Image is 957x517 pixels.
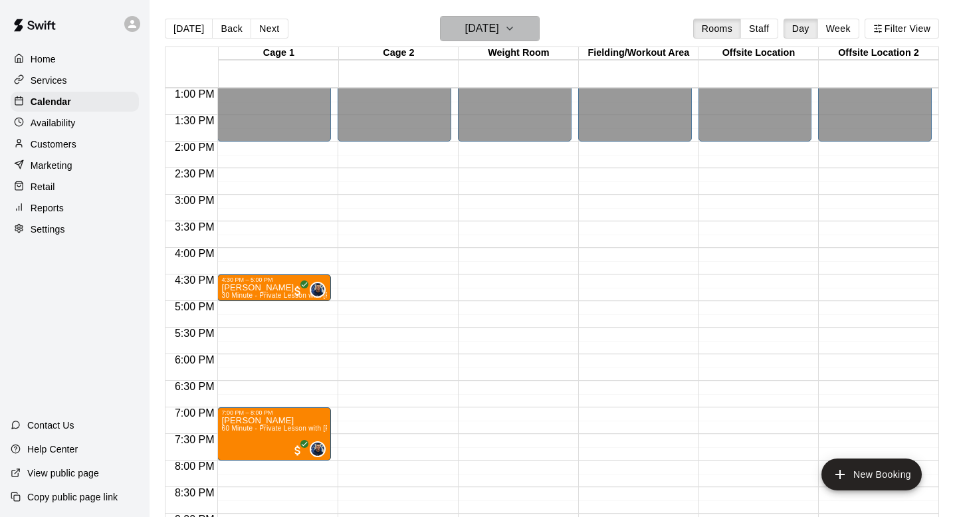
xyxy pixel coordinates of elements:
p: Contact Us [27,419,74,432]
span: 6:00 PM [171,354,218,365]
a: Services [11,70,139,90]
span: 30 Minute - Private Lesson with [PERSON_NAME] [221,292,381,299]
h6: [DATE] [465,19,499,38]
p: Calendar [31,95,71,108]
div: Offsite Location 2 [819,47,939,60]
span: 8:30 PM [171,487,218,498]
div: 7:00 PM – 8:00 PM [221,409,327,416]
img: Alex Robinson [311,443,324,456]
p: Marketing [31,159,72,172]
span: 4:00 PM [171,248,218,259]
a: Calendar [11,92,139,112]
div: Fielding/Workout Area [579,47,699,60]
div: 7:00 PM – 8:00 PM: Mason Brown [217,407,331,461]
button: Next [251,19,288,39]
span: Alex Robinson [315,282,326,298]
p: Customers [31,138,76,151]
span: 2:00 PM [171,142,218,153]
div: Offsite Location [698,47,819,60]
a: Customers [11,134,139,154]
button: add [821,459,922,490]
div: Cage 1 [219,47,339,60]
span: Alex Robinson [315,441,326,457]
a: Home [11,49,139,69]
span: 2:30 PM [171,168,218,179]
span: 60 Minute - Private Lesson with [PERSON_NAME] [221,425,381,432]
p: Retail [31,180,55,193]
div: Alex Robinson [310,282,326,298]
p: Settings [31,223,65,236]
span: 4:30 PM [171,274,218,286]
span: 3:30 PM [171,221,218,233]
button: [DATE] [440,16,540,41]
a: Reports [11,198,139,218]
p: Home [31,52,56,66]
div: 4:30 PM – 5:00 PM: Dalton Rollin [217,274,331,301]
p: Reports [31,201,64,215]
a: Settings [11,219,139,239]
button: Back [212,19,251,39]
a: Retail [11,177,139,197]
button: Staff [740,19,778,39]
button: Day [784,19,818,39]
img: Alex Robinson [311,283,324,296]
p: Availability [31,116,76,130]
button: Filter View [865,19,939,39]
span: 7:30 PM [171,434,218,445]
span: 1:00 PM [171,88,218,100]
div: Cage 2 [339,47,459,60]
span: 5:30 PM [171,328,218,339]
button: Rooms [693,19,741,39]
p: Help Center [27,443,78,456]
div: Alex Robinson [310,441,326,457]
span: 6:30 PM [171,381,218,392]
span: 7:00 PM [171,407,218,419]
a: Availability [11,113,139,133]
p: Copy public page link [27,490,118,504]
span: 3:00 PM [171,195,218,206]
span: 5:00 PM [171,301,218,312]
span: 1:30 PM [171,115,218,126]
div: Weight Room [459,47,579,60]
p: Services [31,74,67,87]
div: 4:30 PM – 5:00 PM [221,276,327,283]
button: Week [817,19,859,39]
p: View public page [27,466,99,480]
span: All customers have paid [291,444,304,457]
a: Marketing [11,155,139,175]
button: [DATE] [165,19,213,39]
span: All customers have paid [291,284,304,298]
span: 8:00 PM [171,461,218,472]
